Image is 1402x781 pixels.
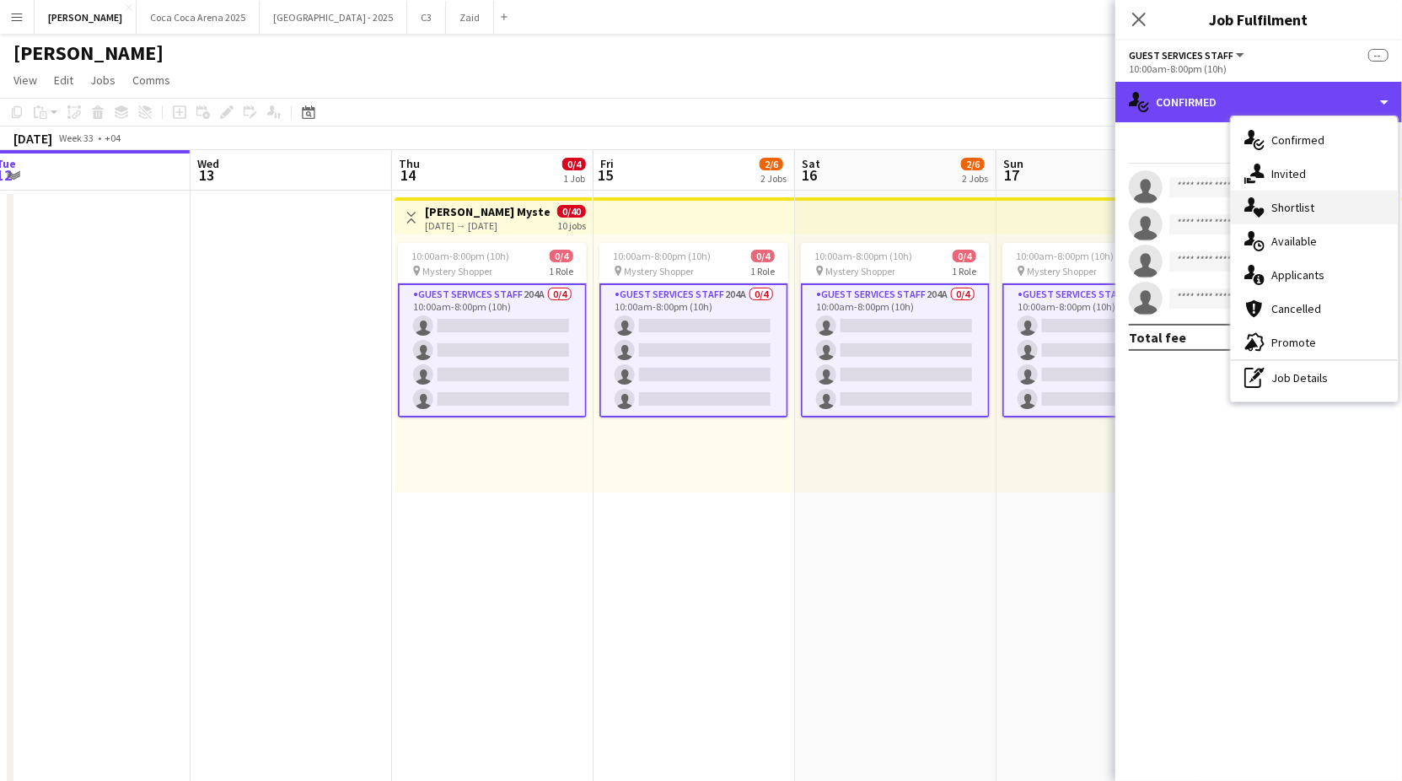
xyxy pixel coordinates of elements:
[1115,8,1402,30] h3: Job Fulfilment
[802,156,820,171] span: Sat
[446,1,494,34] button: Zaid
[751,250,775,262] span: 0/4
[56,132,98,144] span: Week 33
[105,132,121,144] div: +04
[750,265,775,277] span: 1 Role
[801,283,990,417] app-card-role: Guest Services Staff204A0/410:00am-8:00pm (10h)
[1129,329,1186,346] div: Total fee
[90,73,115,88] span: Jobs
[398,243,587,417] app-job-card: 10:00am-8:00pm (10h)0/4 Mystery Shopper1 RoleGuest Services Staff204A0/410:00am-8:00pm (10h)
[600,156,614,171] span: Fri
[1003,156,1023,171] span: Sun
[1016,250,1114,262] span: 10:00am-8:00pm (10h)
[563,172,585,185] div: 1 Job
[407,1,446,34] button: C3
[13,130,52,147] div: [DATE]
[7,69,44,91] a: View
[1231,361,1398,395] div: Job Details
[126,69,177,91] a: Comms
[1002,283,1191,417] app-card-role: Guest Services Staff204A0/410:00am-8:00pm (10h)
[1129,49,1247,62] button: Guest Services Staff
[598,165,614,185] span: 15
[557,205,586,218] span: 0/40
[13,40,164,66] h1: [PERSON_NAME]
[47,69,80,91] a: Edit
[411,250,509,262] span: 10:00am-8:00pm (10h)
[132,73,170,88] span: Comms
[83,69,122,91] a: Jobs
[599,283,788,417] app-card-role: Guest Services Staff204A0/410:00am-8:00pm (10h)
[197,156,219,171] span: Wed
[1001,165,1023,185] span: 17
[1115,82,1402,122] div: Confirmed
[13,73,37,88] span: View
[562,158,586,170] span: 0/4
[1368,49,1389,62] span: --
[425,219,551,232] div: [DATE] → [DATE]
[1231,191,1398,224] div: Shortlist
[425,204,551,219] h3: [PERSON_NAME] Mystery Shopper
[195,165,219,185] span: 13
[1231,157,1398,191] div: Invited
[422,265,492,277] span: Mystery Shopper
[1231,224,1398,258] div: Available
[599,243,788,417] app-job-card: 10:00am-8:00pm (10h)0/4 Mystery Shopper1 RoleGuest Services Staff204A0/410:00am-8:00pm (10h)
[1231,258,1398,292] div: Applicants
[825,265,895,277] span: Mystery Shopper
[137,1,260,34] button: Coca Coca Arena 2025
[760,172,787,185] div: 2 Jobs
[549,265,573,277] span: 1 Role
[260,1,407,34] button: [GEOGRAPHIC_DATA] - 2025
[613,250,711,262] span: 10:00am-8:00pm (10h)
[961,158,985,170] span: 2/6
[1002,243,1191,417] app-job-card: 10:00am-8:00pm (10h)0/4 Mystery Shopper1 RoleGuest Services Staff204A0/410:00am-8:00pm (10h)
[1027,265,1097,277] span: Mystery Shopper
[953,250,976,262] span: 0/4
[1129,62,1389,75] div: 10:00am-8:00pm (10h)
[550,250,573,262] span: 0/4
[624,265,694,277] span: Mystery Shopper
[396,165,420,185] span: 14
[54,73,73,88] span: Edit
[35,1,137,34] button: [PERSON_NAME]
[1231,292,1398,326] div: Cancelled
[399,156,420,171] span: Thu
[1129,49,1233,62] span: Guest Services Staff
[799,165,820,185] span: 16
[1231,326,1398,359] div: Promote
[760,158,783,170] span: 2/6
[814,250,912,262] span: 10:00am-8:00pm (10h)
[952,265,976,277] span: 1 Role
[557,218,586,232] div: 10 jobs
[801,243,990,417] app-job-card: 10:00am-8:00pm (10h)0/4 Mystery Shopper1 RoleGuest Services Staff204A0/410:00am-8:00pm (10h)
[1231,123,1398,157] div: Confirmed
[398,283,587,417] app-card-role: Guest Services Staff204A0/410:00am-8:00pm (10h)
[962,172,988,185] div: 2 Jobs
